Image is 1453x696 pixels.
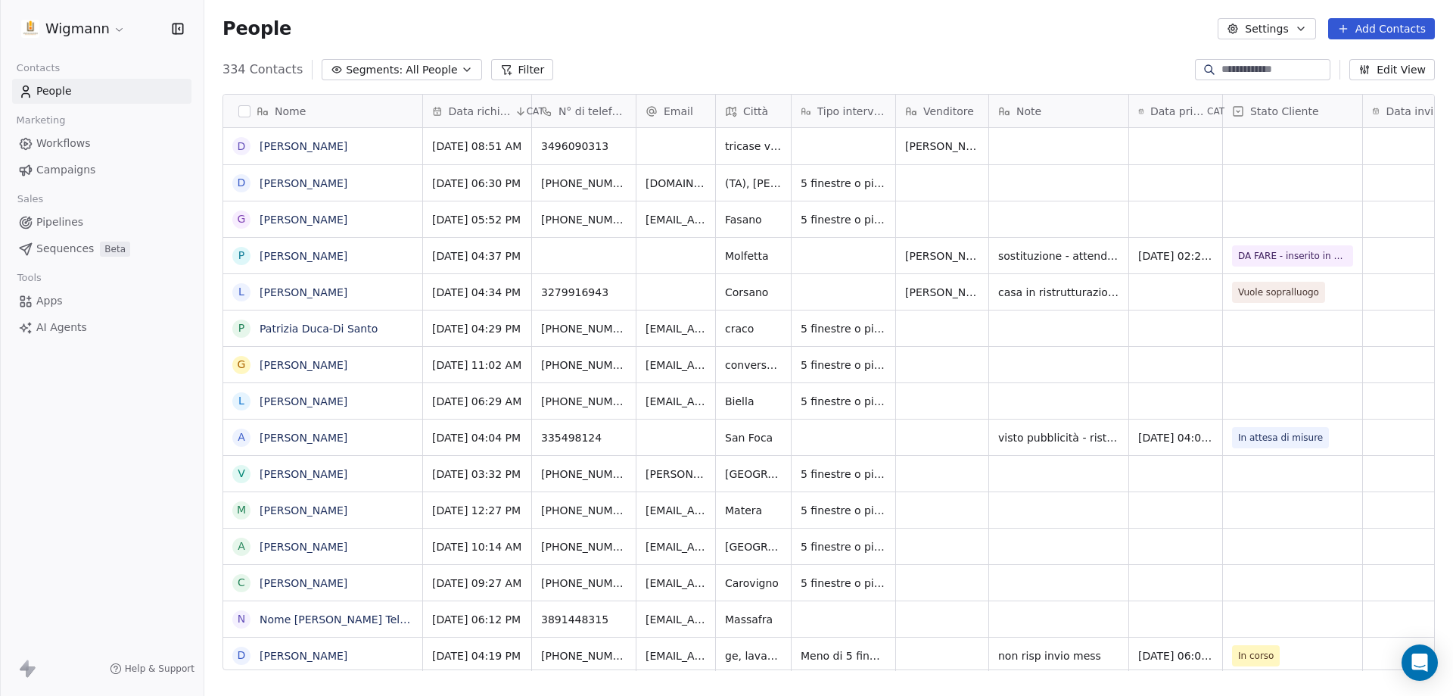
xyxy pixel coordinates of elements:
[432,321,522,336] span: [DATE] 04:29 PM
[541,321,627,336] span: [PHONE_NUMBER]
[1150,104,1204,119] span: Data primo contatto
[36,214,83,230] span: Pipelines
[238,611,245,627] div: N
[541,576,627,591] span: [PHONE_NUMBER]
[1238,648,1274,663] span: In corso
[725,467,782,482] span: [GEOGRAPHIC_DATA]
[260,468,347,480] a: [PERSON_NAME]
[1016,104,1041,119] span: Note
[646,357,706,373] span: [EMAIL_ADDRESS][PERSON_NAME][DOMAIN_NAME]
[896,95,988,127] div: Venditore
[432,467,522,482] span: [DATE] 03:32 PM
[406,62,457,78] span: All People
[432,503,522,518] span: [DATE] 12:27 PM
[801,648,886,663] span: Meno di 5 finestre
[801,357,886,373] span: 5 finestre o più di 5
[801,176,886,191] span: 5 finestre o più di 5
[646,576,706,591] span: [EMAIL_ADDRESS][DOMAIN_NAME]
[817,104,886,119] span: Tipo intervento
[491,59,554,80] button: Filter
[238,393,244,409] div: L
[541,357,627,373] span: [PHONE_NUMBER]
[11,188,50,211] span: Sales
[801,539,886,554] span: 5 finestre o più di 5
[646,612,706,627] span: [EMAIL_ADDRESS][DOMAIN_NAME]
[12,210,191,235] a: Pipelines
[237,502,246,518] div: M
[432,248,522,264] span: [DATE] 04:37 PM
[238,357,246,373] div: G
[541,394,627,409] span: [PHONE_NUMBER]
[432,212,522,227] span: [DATE] 05:52 PM
[432,285,522,300] span: [DATE] 04:34 PM
[11,267,48,289] span: Tools
[725,285,782,300] span: Corsano
[10,109,72,132] span: Marketing
[725,212,782,227] span: Fasano
[260,359,347,371] a: [PERSON_NAME]
[541,176,627,191] span: [PHONE_NUMBER]
[532,95,636,127] div: N° di telefono
[260,650,347,662] a: [PERSON_NAME]
[432,357,522,373] span: [DATE] 11:02 AM
[18,16,129,42] button: Wigmann
[725,394,782,409] span: Biella
[646,394,706,409] span: [EMAIL_ADDRESS][DOMAIN_NAME]
[1328,18,1435,39] button: Add Contacts
[1129,95,1222,127] div: Data primo contattoCAT
[905,285,979,300] span: [PERSON_NAME]
[923,104,974,119] span: Venditore
[558,104,627,119] span: N° di telefono
[541,648,627,663] span: [PHONE_NUMBER]
[260,504,347,517] a: [PERSON_NAME]
[636,95,715,127] div: Email
[432,648,522,663] span: [DATE] 04:19 PM
[725,576,782,591] span: Carovigno
[725,357,782,373] span: conversano
[260,286,347,298] a: [PERSON_NAME]
[238,175,246,191] div: D
[432,576,522,591] span: [DATE] 09:27 AM
[21,20,39,38] img: 1630668995401.jpeg
[743,104,768,119] span: Città
[1138,248,1213,264] span: [DATE] 02:26 PM
[646,648,706,663] span: [EMAIL_ADDRESS][DOMAIN_NAME]
[905,139,979,154] span: [PERSON_NAME]
[12,315,191,340] a: AI Agents
[449,104,512,119] span: Data richiesta
[801,576,886,591] span: 5 finestre o più di 5
[12,236,191,261] a: SequencesBeta
[12,289,191,314] a: Apps
[110,663,194,675] a: Help & Support
[238,248,244,264] div: P
[725,176,782,191] span: (TA), [PERSON_NAME]
[646,176,706,191] span: [DOMAIN_NAME][EMAIL_ADDRESS][DOMAIN_NAME]
[725,539,782,554] span: [GEOGRAPHIC_DATA]
[716,95,791,127] div: Città
[664,104,693,119] span: Email
[432,176,522,191] span: [DATE] 06:30 PM
[541,612,627,627] span: 3891448315
[238,429,245,445] div: A
[998,248,1119,264] span: sostituzione - attende chiamata 27/8 dalle 9 alle 10
[275,104,306,119] span: Nome
[36,320,87,336] span: AI Agents
[725,430,782,445] span: San Foca
[541,285,627,300] span: 3279916943
[646,212,706,227] span: [EMAIL_ADDRESS][DOMAIN_NAME]
[1238,285,1319,300] span: Vuole sopralluogo
[238,538,245,554] div: a
[801,321,886,336] span: 5 finestre o più di 5
[998,285,1119,300] span: casa in ristrutturazione e ampliamento. vuole sopralluogo preventivo per [PERSON_NAME] cassonetti...
[541,139,627,154] span: 3496090313
[1250,104,1319,119] span: Stato Cliente
[801,503,886,518] span: 5 finestre o più di 5
[432,394,522,409] span: [DATE] 06:29 AM
[432,139,522,154] span: [DATE] 08:51 AM
[36,162,95,178] span: Campaigns
[36,136,91,151] span: Workflows
[1138,648,1213,663] span: [DATE] 06:00 PM
[725,648,782,663] span: ge, lavagna
[10,57,67,80] span: Contacts
[801,212,886,227] span: 5 finestre o più di 5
